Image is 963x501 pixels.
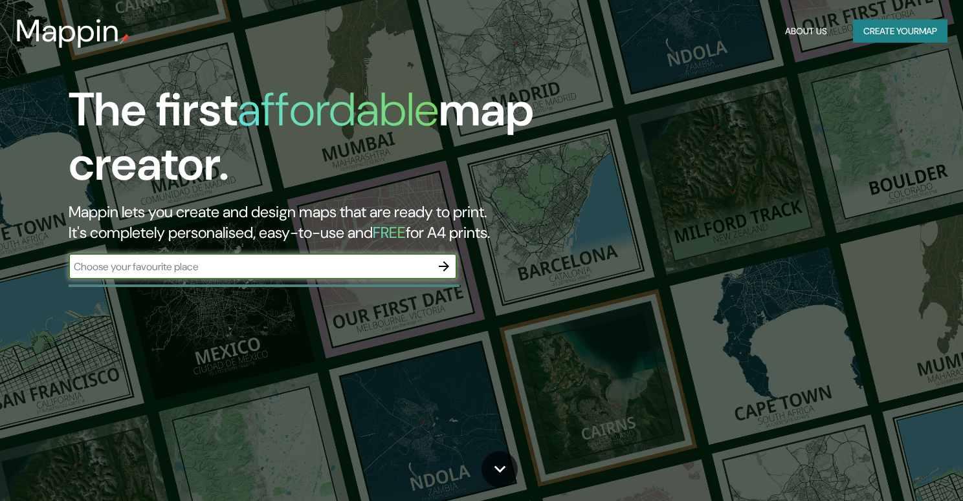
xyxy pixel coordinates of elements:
[69,202,550,243] h2: Mappin lets you create and design maps that are ready to print. It's completely personalised, eas...
[238,80,439,140] h1: affordable
[120,34,130,44] img: mappin-pin
[373,222,406,242] h5: FREE
[853,19,947,43] button: Create yourmap
[69,83,550,202] h1: The first map creator.
[16,13,120,49] h3: Mappin
[780,19,832,43] button: About Us
[69,259,431,274] input: Choose your favourite place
